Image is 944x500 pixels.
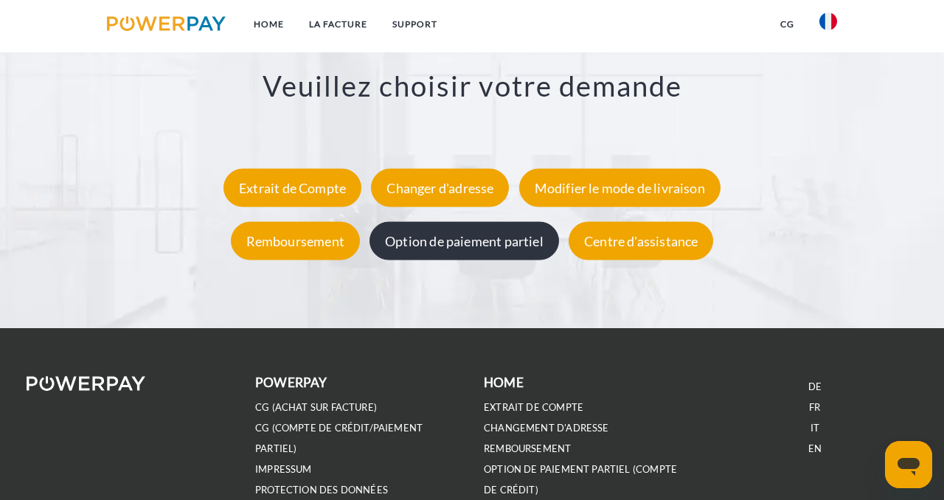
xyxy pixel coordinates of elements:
b: POWERPAY [255,375,327,390]
a: Changement d'adresse [484,422,609,434]
a: LA FACTURE [296,11,380,38]
a: IT [811,422,819,434]
a: PROTECTION DES DONNÉES [255,484,388,496]
a: Support [380,11,450,38]
a: Centre d'assistance [565,233,717,249]
a: EXTRAIT DE COMPTE [484,401,583,414]
a: Changer d'adresse [367,180,513,196]
a: FR [809,401,820,414]
div: Centre d'assistance [569,222,713,260]
b: Home [484,375,524,390]
h3: Veuillez choisir votre demande [66,68,878,103]
img: logo-powerpay-white.svg [27,376,145,391]
a: OPTION DE PAIEMENT PARTIEL (Compte de crédit) [484,463,677,496]
a: CG [768,11,807,38]
div: Modifier le mode de livraison [519,169,721,207]
a: Option de paiement partiel [366,233,563,249]
a: REMBOURSEMENT [484,442,571,455]
div: Remboursement [231,222,360,260]
a: CG (achat sur facture) [255,401,377,414]
img: logo-powerpay.svg [107,16,226,31]
a: Home [241,11,296,38]
a: Remboursement [227,233,364,249]
a: EN [808,442,822,455]
div: Extrait de Compte [223,169,361,207]
a: DE [808,381,822,393]
a: Extrait de Compte [220,180,365,196]
img: fr [819,13,837,30]
a: CG (Compte de crédit/paiement partiel) [255,422,423,455]
iframe: Bouton de lancement de la fenêtre de messagerie, conversation en cours [885,441,932,488]
div: Changer d'adresse [371,169,509,207]
div: Option de paiement partiel [369,222,559,260]
a: IMPRESSUM [255,463,312,476]
a: Modifier le mode de livraison [516,180,724,196]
